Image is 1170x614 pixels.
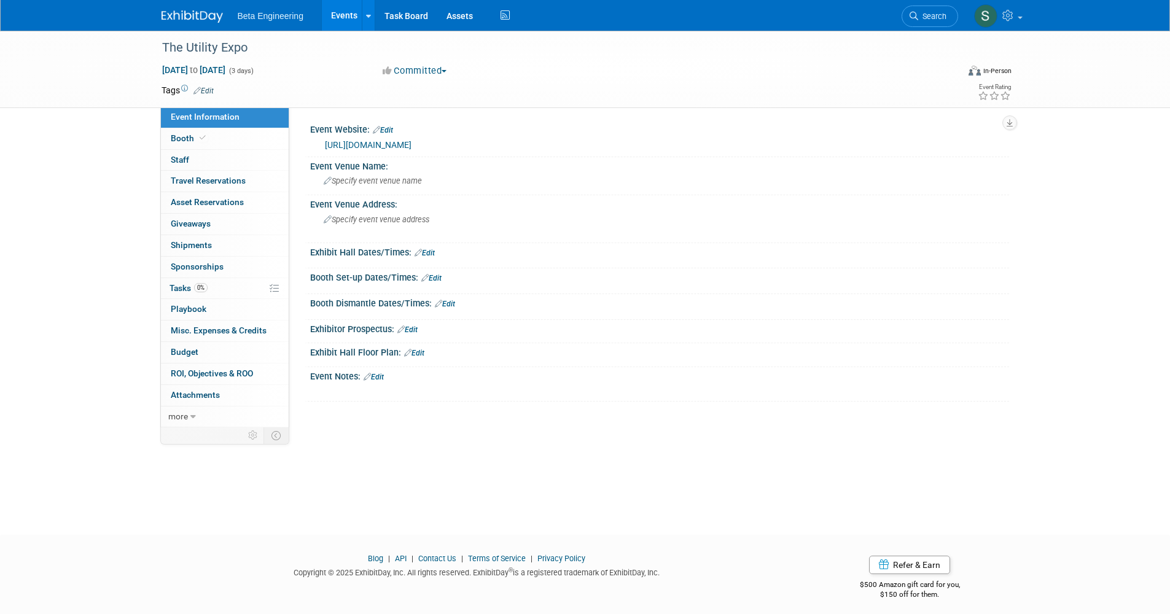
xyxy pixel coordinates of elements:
span: Travel Reservations [171,176,246,185]
div: Booth Dismantle Dates/Times: [310,294,1009,310]
a: Edit [435,300,455,308]
span: ROI, Objectives & ROO [171,368,253,378]
div: Event Venue Name: [310,157,1009,173]
a: Attachments [161,385,289,406]
span: Specify event venue name [324,176,422,185]
img: Format-Inperson.png [969,66,981,76]
span: Misc. Expenses & Credits [171,325,267,335]
span: (3 days) [228,67,254,75]
span: | [385,554,393,563]
button: Committed [378,64,451,77]
a: Travel Reservations [161,171,289,192]
div: Exhibit Hall Dates/Times: [310,243,1009,259]
span: Attachments [171,390,220,400]
span: more [168,411,188,421]
span: Budget [171,347,198,357]
span: | [408,554,416,563]
a: Playbook [161,299,289,320]
a: Edit [421,274,442,282]
a: Asset Reservations [161,192,289,213]
div: Event Venue Address: [310,195,1009,211]
div: Exhibit Hall Floor Plan: [310,343,1009,359]
span: Shipments [171,240,212,250]
a: Giveaways [161,214,289,235]
span: Beta Engineering [238,11,303,21]
span: | [458,554,466,563]
span: Playbook [171,304,206,314]
a: Event Information [161,107,289,128]
sup: ® [509,567,513,573]
span: to [188,65,200,75]
a: Edit [404,349,424,357]
span: Event Information [171,112,240,122]
div: Event Rating [978,84,1011,90]
a: Budget [161,342,289,363]
div: The Utility Expo [158,37,940,59]
div: Exhibitor Prospectus: [310,320,1009,336]
div: In-Person [983,66,1012,76]
a: Privacy Policy [537,554,585,563]
i: Booth reservation complete [200,134,206,141]
div: Copyright © 2025 ExhibitDay, Inc. All rights reserved. ExhibitDay is a registered trademark of Ex... [162,564,793,578]
a: Terms of Service [468,554,526,563]
td: Personalize Event Tab Strip [243,427,264,443]
a: more [161,406,289,427]
span: Giveaways [171,219,211,228]
a: Staff [161,150,289,171]
span: Tasks [170,283,208,293]
div: Booth Set-up Dates/Times: [310,268,1009,284]
a: Edit [373,126,393,134]
a: Booth [161,128,289,149]
span: Specify event venue address [324,215,429,224]
a: Contact Us [418,554,456,563]
span: 0% [194,283,208,292]
span: Search [918,12,946,21]
a: ROI, Objectives & ROO [161,363,289,384]
a: Sponsorships [161,257,289,278]
img: ExhibitDay [162,10,223,23]
span: Asset Reservations [171,197,244,207]
span: [DATE] [DATE] [162,64,226,76]
td: Tags [162,84,214,96]
div: $150 off for them. [811,589,1009,600]
a: Shipments [161,235,289,256]
span: | [528,554,536,563]
span: Staff [171,155,189,165]
a: Tasks0% [161,278,289,299]
a: Search [902,6,958,27]
td: Toggle Event Tabs [263,427,289,443]
img: Sara Dorsey [974,4,997,28]
span: Sponsorships [171,262,224,271]
a: Edit [364,373,384,381]
a: Blog [368,554,383,563]
a: Edit [415,249,435,257]
div: Event Format [886,64,1012,82]
div: $500 Amazon gift card for you, [811,572,1009,600]
span: Booth [171,133,208,143]
a: [URL][DOMAIN_NAME] [325,140,411,150]
a: API [395,554,407,563]
div: Event Website: [310,120,1009,136]
a: Edit [193,87,214,95]
a: Edit [397,325,418,334]
a: Refer & Earn [869,556,950,574]
div: Event Notes: [310,367,1009,383]
a: Misc. Expenses & Credits [161,321,289,341]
